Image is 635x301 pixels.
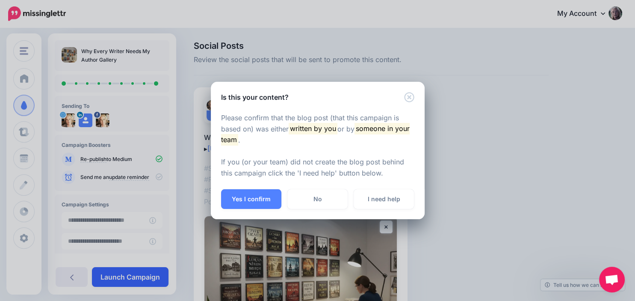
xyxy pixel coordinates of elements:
h5: Is this your content? [221,92,289,102]
mark: written by you [289,123,337,134]
button: Close [404,92,414,103]
p: Please confirm that the blog post (that this campaign is based on) was either or by . If you (or ... [221,113,414,179]
button: Yes I confirm [221,189,281,209]
mark: someone in your team [221,123,410,145]
a: I need help [354,189,414,209]
a: No [287,189,348,209]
